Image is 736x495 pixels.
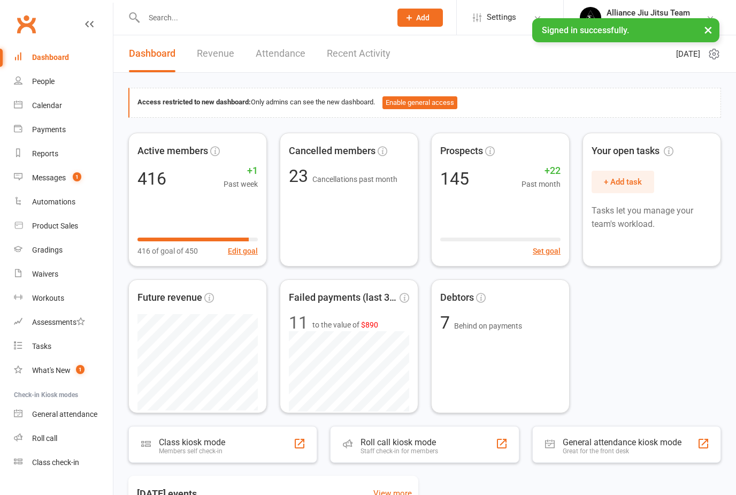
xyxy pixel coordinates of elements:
[32,342,51,351] div: Tasks
[32,318,85,326] div: Assessments
[361,447,438,455] div: Staff check-in for members
[312,175,397,184] span: Cancellations past month
[440,170,469,187] div: 145
[224,163,258,179] span: +1
[327,35,390,72] a: Recent Activity
[14,310,113,334] a: Assessments
[32,410,97,418] div: General attendance
[32,434,57,443] div: Roll call
[487,5,516,29] span: Settings
[289,290,397,306] span: Failed payments (last 30d)
[14,262,113,286] a: Waivers
[522,178,561,190] span: Past month
[607,18,706,27] div: Alliance [GEOGRAPHIC_DATA]
[522,163,561,179] span: +22
[137,98,251,106] strong: Access restricted to new dashboard:
[676,48,700,60] span: [DATE]
[14,286,113,310] a: Workouts
[141,10,384,25] input: Search...
[14,402,113,427] a: General attendance kiosk mode
[14,359,113,383] a: What's New1
[137,290,202,306] span: Future revenue
[129,35,175,72] a: Dashboard
[32,173,66,182] div: Messages
[397,9,443,27] button: Add
[14,190,113,214] a: Automations
[14,427,113,451] a: Roll call
[592,204,712,231] p: Tasks let you manage your team's workload.
[73,172,81,181] span: 1
[32,125,66,134] div: Payments
[76,365,85,374] span: 1
[440,290,474,306] span: Debtors
[440,143,483,159] span: Prospects
[32,458,79,467] div: Class check-in
[137,143,208,159] span: Active members
[159,437,225,447] div: Class kiosk mode
[14,118,113,142] a: Payments
[32,77,55,86] div: People
[32,149,58,158] div: Reports
[14,166,113,190] a: Messages 1
[14,214,113,238] a: Product Sales
[533,245,561,257] button: Set goal
[228,245,258,257] button: Edit goal
[542,25,629,35] span: Signed in successfully.
[607,8,706,18] div: Alliance Jiu Jitsu Team
[580,7,601,28] img: thumb_image1705117588.png
[563,437,681,447] div: General attendance kiosk mode
[32,53,69,62] div: Dashboard
[32,197,75,206] div: Automations
[14,45,113,70] a: Dashboard
[454,322,522,330] span: Behind on payments
[382,96,457,109] button: Enable general access
[14,142,113,166] a: Reports
[289,314,308,331] div: 11
[416,13,430,22] span: Add
[14,70,113,94] a: People
[32,366,71,375] div: What's New
[32,101,62,110] div: Calendar
[137,170,166,187] div: 416
[137,96,712,109] div: Only admins can see the new dashboard.
[32,270,58,278] div: Waivers
[361,437,438,447] div: Roll call kiosk mode
[592,143,673,159] span: Your open tasks
[14,94,113,118] a: Calendar
[440,313,454,333] span: 7
[256,35,305,72] a: Attendance
[13,11,40,37] a: Clubworx
[563,447,681,455] div: Great for the front desk
[224,178,258,190] span: Past week
[312,319,378,331] span: to the value of
[361,321,378,329] span: $890
[699,18,718,41] button: ×
[137,245,198,257] span: 416 of goal of 450
[289,143,375,159] span: Cancelled members
[592,171,654,193] button: + Add task
[159,447,225,455] div: Members self check-in
[14,238,113,262] a: Gradings
[14,334,113,359] a: Tasks
[14,451,113,475] a: Class kiosk mode
[289,166,312,186] span: 23
[32,294,64,302] div: Workouts
[197,35,234,72] a: Revenue
[32,246,63,254] div: Gradings
[32,222,78,230] div: Product Sales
